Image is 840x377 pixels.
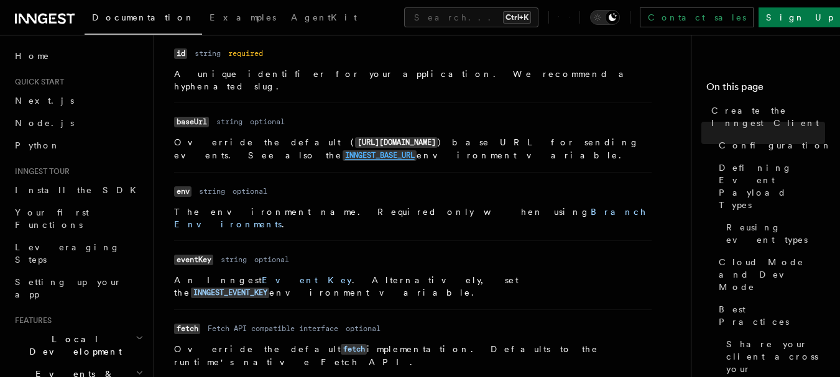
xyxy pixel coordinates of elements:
[191,288,269,298] a: INNGEST_EVENT_KEY
[341,344,367,355] code: fetch
[10,112,146,134] a: Node.js
[85,4,202,35] a: Documentation
[714,251,825,298] a: Cloud Mode and Dev Mode
[706,99,825,134] a: Create the Inngest Client
[343,150,417,160] a: INNGEST_BASE_URL
[10,77,64,87] span: Quick start
[284,4,364,34] a: AgentKit
[195,48,221,58] dd: string
[291,12,357,22] span: AgentKit
[92,12,195,22] span: Documentation
[10,134,146,157] a: Python
[174,136,652,162] p: Override the default ( ) base URL for sending events. See also the environment variable.
[174,255,213,265] code: eventKey
[721,216,825,251] a: Reusing event types
[174,186,192,197] code: env
[174,117,209,127] code: baseUrl
[10,166,70,176] span: Inngest tour
[719,256,825,293] span: Cloud Mode and Dev Mode
[503,11,531,24] kbd: Ctrl+K
[233,186,267,196] dd: optional
[199,186,225,196] dd: string
[355,137,438,148] code: [URL][DOMAIN_NAME]
[10,89,146,112] a: Next.js
[210,12,276,22] span: Examples
[254,255,289,265] dd: optional
[590,10,620,25] button: Toggle dark mode
[15,277,122,299] span: Setting up your app
[10,201,146,236] a: Your first Functions
[174,324,200,334] code: fetch
[706,79,825,99] h4: On this page
[10,45,146,67] a: Home
[714,298,825,333] a: Best Practices
[262,275,352,285] a: Event Key
[250,117,285,127] dd: optional
[640,7,754,27] a: Contact sales
[714,157,825,216] a: Defining Event Payload Types
[15,242,120,265] span: Leveraging Steps
[208,324,338,334] dd: Fetch API compatible interface
[174,68,652,93] p: A unique identifier for your application. We recommend a hyphenated slug.
[711,104,825,129] span: Create the Inngest Client
[719,139,832,152] span: Configuration
[10,179,146,201] a: Install the SDK
[174,207,647,229] a: Branch Environments
[15,185,144,195] span: Install the SDK
[10,328,146,363] button: Local Development
[15,118,74,128] span: Node.js
[15,96,74,106] span: Next.js
[719,303,825,328] span: Best Practices
[714,134,825,157] a: Configuration
[341,344,367,354] a: fetch
[404,7,538,27] button: Search...Ctrl+K
[10,333,136,358] span: Local Development
[228,48,263,58] dd: required
[719,161,825,211] span: Defining Event Payload Types
[343,150,417,161] code: INNGEST_BASE_URL
[10,316,52,325] span: Features
[174,48,187,59] code: id
[10,271,146,306] a: Setting up your app
[174,274,652,299] p: An Inngest . Alternatively, set the environment variable.
[202,4,284,34] a: Examples
[15,50,50,62] span: Home
[216,117,242,127] dd: string
[15,207,89,230] span: Your first Functions
[221,255,247,265] dd: string
[346,324,381,334] dd: optional
[174,206,652,230] p: The environment name. Required only when using .
[15,140,60,150] span: Python
[10,236,146,271] a: Leveraging Steps
[726,221,825,246] span: Reusing event types
[174,343,652,368] p: Override the default implementation. Defaults to the runtime's native Fetch API.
